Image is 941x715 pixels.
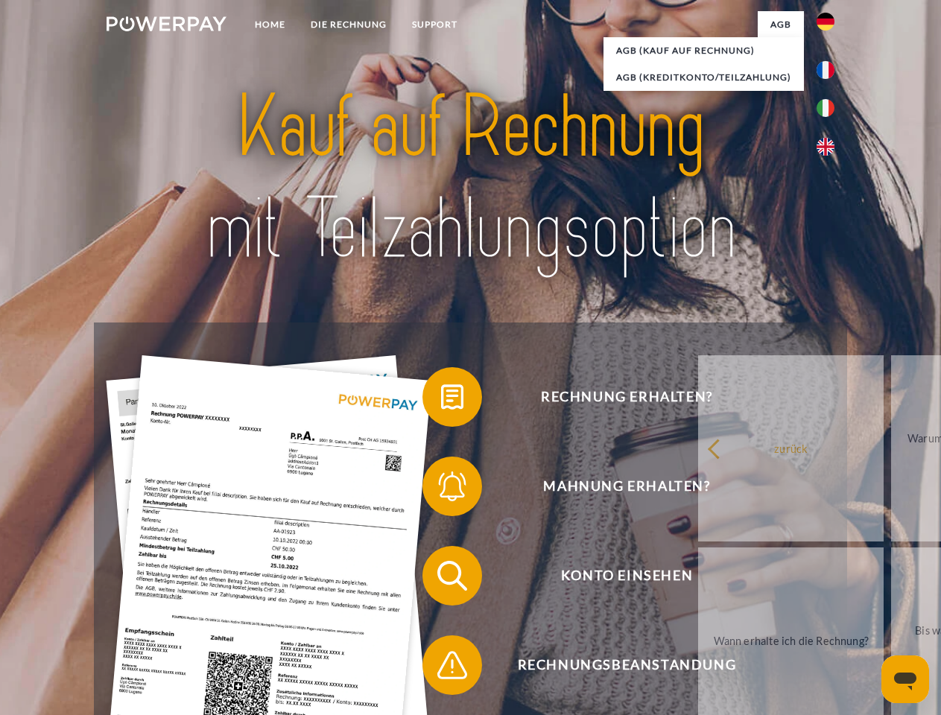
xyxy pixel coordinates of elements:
img: fr [817,61,834,79]
img: qb_bill.svg [434,378,471,416]
div: Wann erhalte ich die Rechnung? [707,630,875,650]
img: qb_warning.svg [434,646,471,684]
a: AGB (Kreditkonto/Teilzahlung) [603,64,804,91]
span: Mahnung erhalten? [444,457,809,516]
img: de [817,13,834,31]
button: Mahnung erhalten? [422,457,810,516]
img: logo-powerpay-white.svg [107,16,226,31]
img: title-powerpay_de.svg [142,71,799,285]
img: it [817,99,834,117]
span: Rechnung erhalten? [444,367,809,427]
a: agb [758,11,804,38]
iframe: Schaltfläche zum Öffnen des Messaging-Fensters [881,655,929,703]
span: Konto einsehen [444,546,809,606]
button: Rechnung erhalten? [422,367,810,427]
button: Konto einsehen [422,546,810,606]
div: zurück [707,438,875,458]
a: SUPPORT [399,11,470,38]
a: AGB (Kauf auf Rechnung) [603,37,804,64]
button: Rechnungsbeanstandung [422,635,810,695]
a: DIE RECHNUNG [298,11,399,38]
img: en [817,138,834,156]
img: qb_search.svg [434,557,471,594]
a: Home [242,11,298,38]
img: qb_bell.svg [434,468,471,505]
span: Rechnungsbeanstandung [444,635,809,695]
